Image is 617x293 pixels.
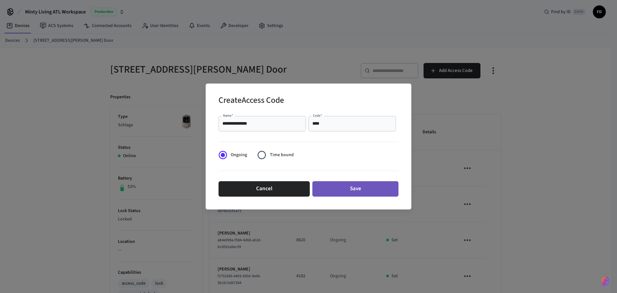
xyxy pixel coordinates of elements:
img: SeamLogoGradient.69752ec5.svg [602,276,609,287]
button: Cancel [219,181,310,197]
label: Code [313,113,322,118]
span: Ongoing [231,152,247,158]
button: Save [312,181,398,197]
label: Name [223,113,233,118]
span: Time bound [270,152,294,158]
h2: Create Access Code [219,91,284,111]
